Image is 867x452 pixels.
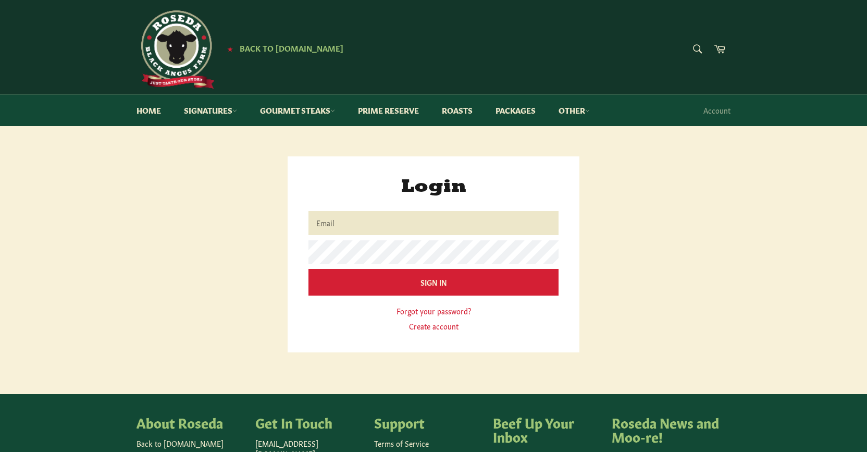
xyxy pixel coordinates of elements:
a: Signatures [174,94,247,126]
h4: Roseda News and Moo-re! [612,415,720,444]
a: Account [698,95,736,126]
h4: About Roseda [137,415,245,430]
h4: Beef Up Your Inbox [493,415,601,444]
span: Back to [DOMAIN_NAME] [240,42,343,53]
img: Roseda Beef [137,10,215,89]
a: Terms of Service [374,438,429,448]
h4: Get In Touch [255,415,364,430]
a: Prime Reserve [348,94,429,126]
a: ★ Back to [DOMAIN_NAME] [222,44,343,53]
a: Other [548,94,600,126]
input: Email [308,211,559,235]
h1: Login [308,177,559,198]
input: Sign In [308,269,559,296]
a: Gourmet Steaks [250,94,345,126]
a: Home [126,94,171,126]
a: Packages [485,94,546,126]
a: Create account [409,321,459,331]
span: ★ [227,44,233,53]
a: Roasts [431,94,483,126]
a: Forgot your password? [397,306,471,316]
a: Back to [DOMAIN_NAME] [137,438,224,448]
h4: Support [374,415,482,430]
